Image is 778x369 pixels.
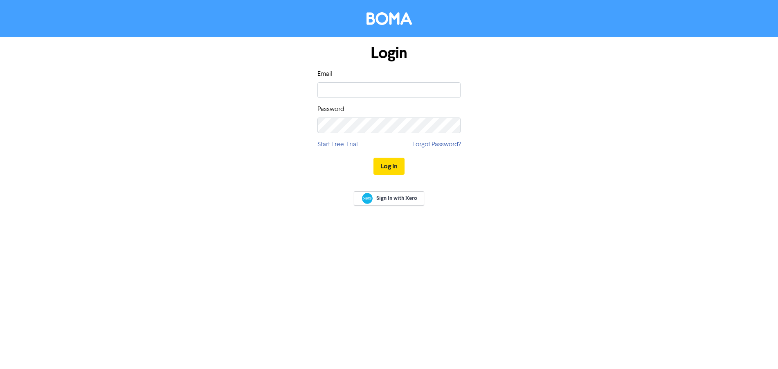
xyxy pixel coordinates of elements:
h1: Login [317,44,461,63]
a: Start Free Trial [317,140,358,149]
img: Xero logo [362,193,373,204]
span: Sign In with Xero [376,195,417,202]
a: Forgot Password? [412,140,461,149]
a: Sign In with Xero [354,191,424,206]
button: Log In [373,158,405,175]
img: BOMA Logo [367,12,412,25]
label: Email [317,69,333,79]
label: Password [317,104,344,114]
